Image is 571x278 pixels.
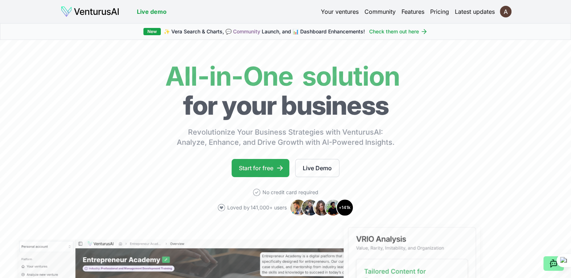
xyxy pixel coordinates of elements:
a: Pricing [430,7,449,16]
a: Latest updates [455,7,495,16]
div: New [143,28,161,35]
img: Avatar 4 [325,199,342,216]
img: Avatar 1 [290,199,307,216]
a: Start for free [232,159,289,177]
a: Live Demo [295,159,339,177]
a: Your ventures [321,7,359,16]
span: ✨ Vera Search & Charts, 💬 Launch, and 📊 Dashboard Enhancements! [164,28,365,35]
img: Avatar 2 [301,199,319,216]
a: Check them out here [369,28,428,35]
img: ACg8ocK3wNoa6lq47pqhaDdqYzPcCmR2TpXPfZFEQ9Sg_uZU58TLCw=s96-c [500,6,511,17]
img: logo [61,6,119,17]
a: Community [233,28,260,34]
a: Features [401,7,424,16]
a: Community [364,7,396,16]
img: Avatar 3 [313,199,330,216]
a: Live demo [137,7,167,16]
